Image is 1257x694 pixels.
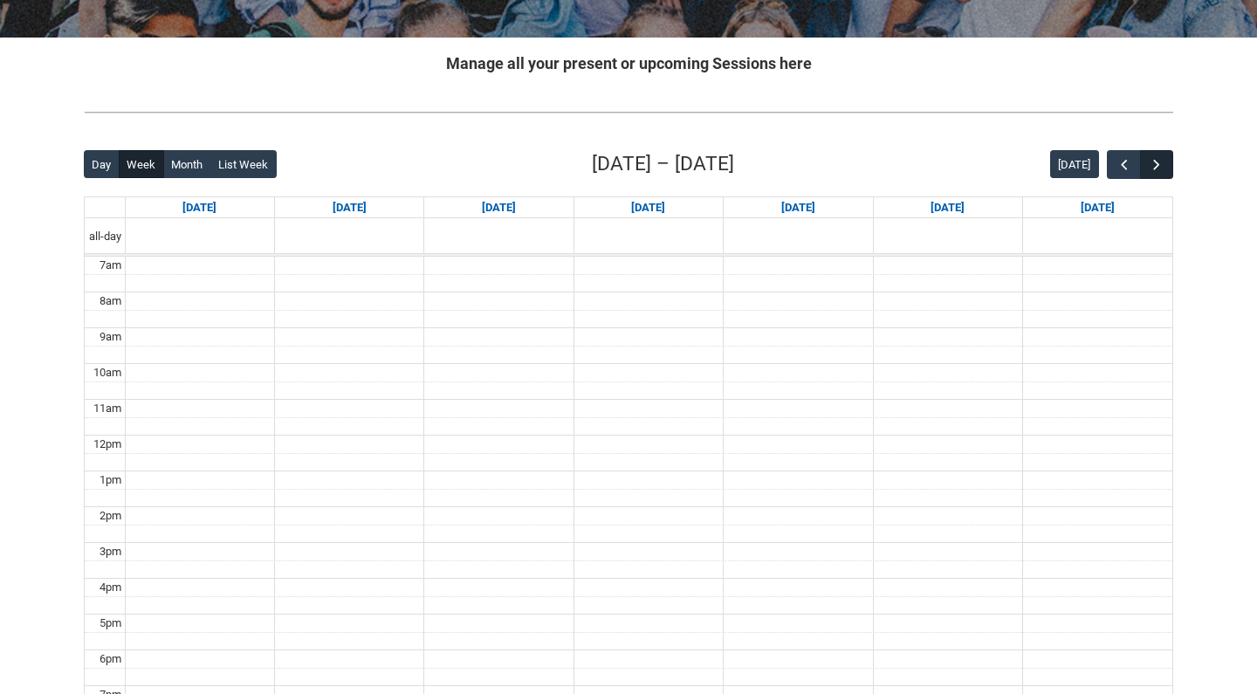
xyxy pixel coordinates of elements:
a: Go to September 9, 2025 [478,197,519,218]
div: 12pm [90,436,125,453]
img: REDU_GREY_LINE [84,103,1173,121]
a: Go to September 8, 2025 [329,197,370,218]
div: 10am [90,364,125,381]
div: 2pm [96,507,125,525]
div: 8am [96,292,125,310]
button: Next Week [1140,150,1173,179]
div: 9am [96,328,125,346]
button: [DATE] [1050,150,1099,178]
a: Go to September 13, 2025 [1077,197,1118,218]
button: List Week [210,150,277,178]
div: 1pm [96,471,125,489]
div: 11am [90,400,125,417]
div: 6pm [96,650,125,668]
div: 3pm [96,543,125,560]
div: 4pm [96,579,125,596]
h2: [DATE] – [DATE] [592,149,734,179]
div: 5pm [96,615,125,632]
button: Previous Week [1107,150,1140,179]
h2: Manage all your present or upcoming Sessions here [84,52,1173,75]
div: 7am [96,257,125,274]
a: Go to September 11, 2025 [778,197,819,218]
a: Go to September 12, 2025 [927,197,968,218]
a: Go to September 10, 2025 [628,197,669,218]
button: Week [119,150,164,178]
button: Day [84,150,120,178]
a: Go to September 7, 2025 [179,197,220,218]
span: all-day [86,228,125,245]
button: Month [163,150,211,178]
